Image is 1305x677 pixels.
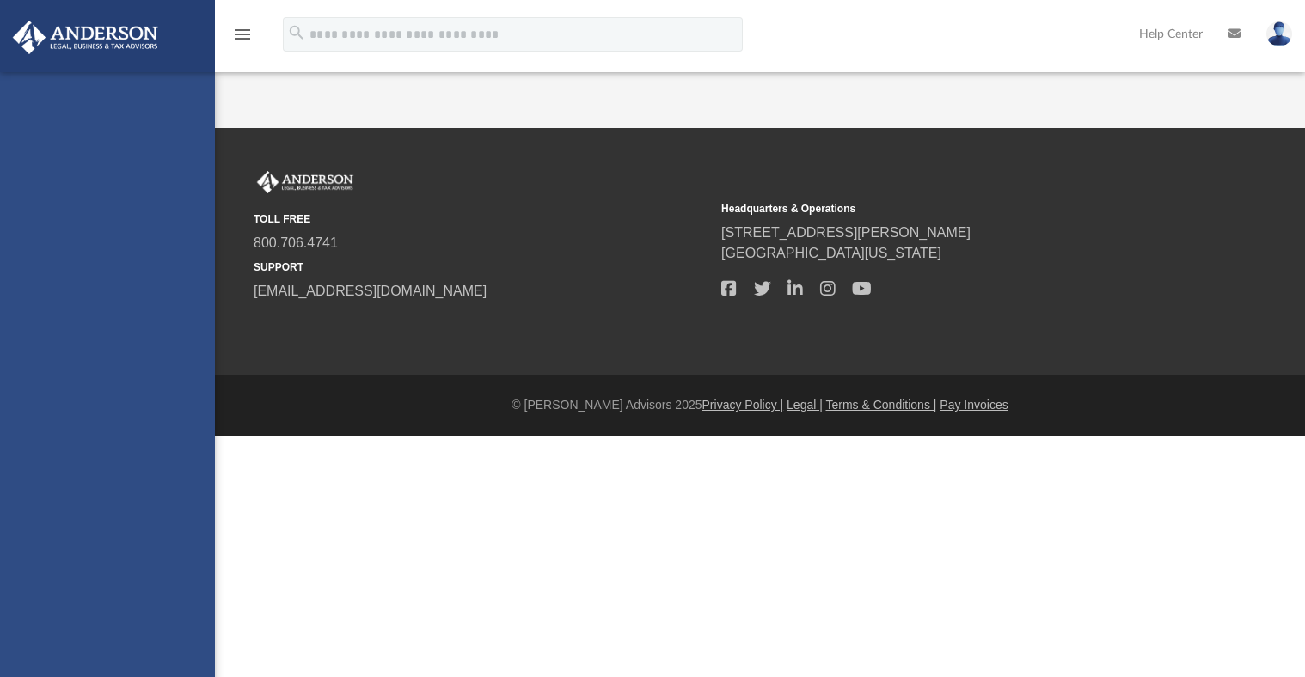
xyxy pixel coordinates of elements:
img: Anderson Advisors Platinum Portal [8,21,163,54]
i: menu [232,24,253,45]
img: Anderson Advisors Platinum Portal [254,171,357,193]
a: menu [232,33,253,45]
small: Headquarters & Operations [721,201,1177,217]
img: User Pic [1266,21,1292,46]
a: [GEOGRAPHIC_DATA][US_STATE] [721,246,941,260]
a: [STREET_ADDRESS][PERSON_NAME] [721,225,971,240]
a: Pay Invoices [940,398,1008,412]
a: [EMAIL_ADDRESS][DOMAIN_NAME] [254,284,487,298]
a: Privacy Policy | [702,398,784,412]
a: 800.706.4741 [254,235,338,250]
small: SUPPORT [254,259,709,275]
a: Terms & Conditions | [826,398,937,412]
div: © [PERSON_NAME] Advisors 2025 [215,396,1305,414]
small: TOLL FREE [254,211,709,227]
a: Legal | [787,398,823,412]
i: search [287,23,306,42]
